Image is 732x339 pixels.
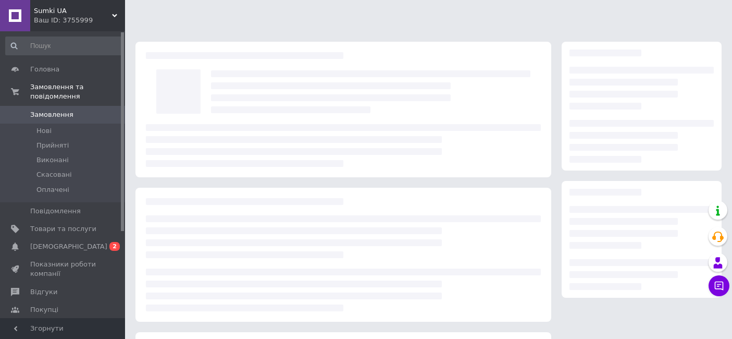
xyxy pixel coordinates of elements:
input: Пошук [5,37,123,55]
button: Чат з покупцем [709,275,729,296]
span: Показники роботи компанії [30,260,96,279]
span: Покупці [30,305,58,314]
span: Відгуки [30,287,57,297]
span: Головна [30,65,59,74]
span: Замовлення [30,110,73,119]
span: Виконані [36,155,69,165]
span: Sumki UA [34,6,112,16]
div: Ваш ID: 3755999 [34,16,125,25]
span: Повідомлення [30,207,81,216]
span: Скасовані [36,170,72,179]
span: Нові [36,126,52,136]
span: [DEMOGRAPHIC_DATA] [30,242,107,251]
span: Замовлення та повідомлення [30,82,125,101]
span: 2 [109,242,120,251]
span: Оплачені [36,185,69,195]
span: Товари та послуги [30,224,96,234]
span: Прийняті [36,141,69,150]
